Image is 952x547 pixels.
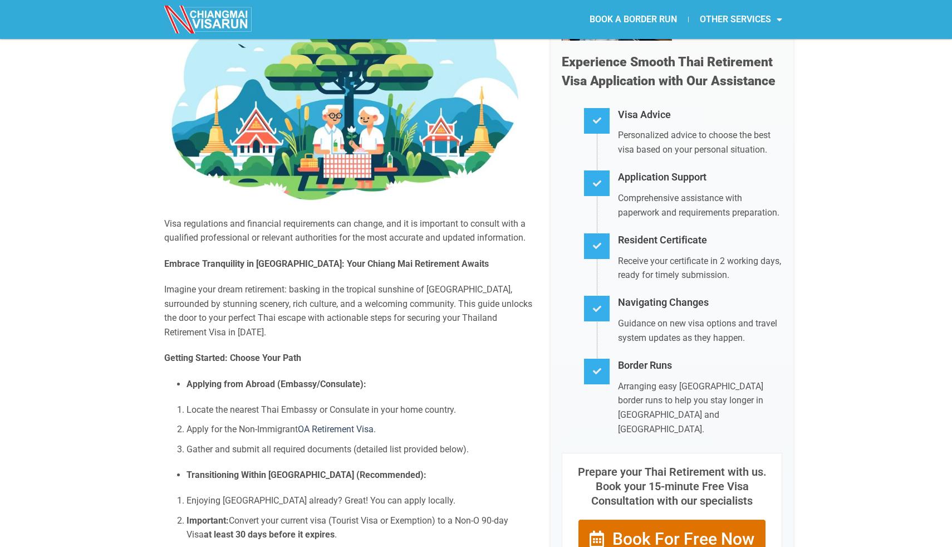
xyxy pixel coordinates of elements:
li: Enjoying [GEOGRAPHIC_DATA] already? Great! You can apply locally. [187,494,534,508]
p: Personalized advice to choose the best visa based on your personal situation. [618,128,782,157]
a: OA Retirement Visa [298,424,374,434]
strong: Getting Started: Choose Your Path [164,353,301,363]
h4: Visa Advice [618,107,782,123]
p: Guidance on new visa options and travel system updates as they happen. [618,316,782,345]
a: Border Runs [618,359,672,371]
strong: at least 30 days before it expires [204,529,335,540]
p: Receive your certificate in 2 working days, ready for timely submission. [618,254,782,282]
li: Locate the nearest Thai Embassy or Consulate in your home country. [187,403,534,417]
strong: Applying from Abroad (Embassy/Consulate): [187,379,366,389]
h4: Application Support [618,169,782,185]
li: Gather and submit all required documents (detailed list provided below). [187,442,534,457]
strong: Important: [187,515,229,526]
li: Apply for the Non-Immigrant . [187,422,534,437]
a: OTHER SERVICES [689,7,793,32]
h4: Resident Certificate [618,232,782,248]
p: Comprehensive assistance with paperwork and requirements preparation. [618,191,782,219]
span: Experience Smooth Thai Retirement Visa Application with Our Assistance [562,55,776,89]
h4: Navigating Changes [618,295,782,311]
p: Imagine your dream retirement: basking in the tropical sunshine of [GEOGRAPHIC_DATA], surrounded ... [164,282,534,339]
a: BOOK A BORDER RUN [578,7,688,32]
p: Prepare your Thai Retirement with us. Book your 15-minute Free Visa Consultation with our special... [573,465,771,508]
p: Visa regulations and financial requirements can change, and it is important to consult with a qua... [164,217,534,245]
strong: Embrace Tranquility in [GEOGRAPHIC_DATA]: Your Chiang Mai Retirement Awaits [164,258,489,269]
strong: Transitioning Within [GEOGRAPHIC_DATA] (Recommended): [187,470,426,480]
p: Arranging easy [GEOGRAPHIC_DATA] border runs to help you stay longer in [GEOGRAPHIC_DATA] and [GE... [618,379,782,436]
nav: Menu [476,7,793,32]
li: Convert your current visa (Tourist Visa or Exemption) to a Non-O 90-day Visa . [187,514,534,542]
